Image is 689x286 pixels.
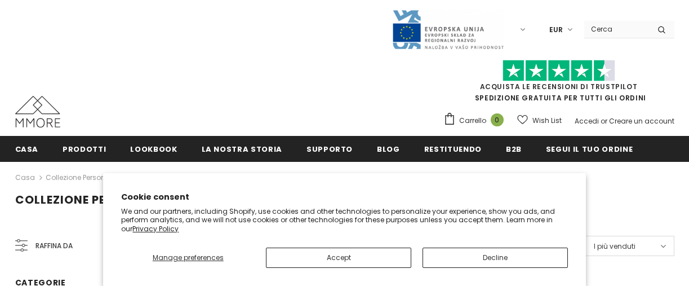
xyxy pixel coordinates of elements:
[15,96,60,127] img: Casi MMORE
[480,82,638,91] a: Acquista le recensioni di TrustPilot
[130,136,177,161] a: Lookbook
[424,136,482,161] a: Restituendo
[266,248,411,268] button: Accept
[491,113,504,126] span: 0
[132,224,179,234] a: Privacy Policy
[306,136,353,161] a: supporto
[423,248,568,268] button: Decline
[35,240,73,252] span: Raffina da
[517,111,562,130] a: Wish List
[546,136,633,161] a: Segui il tuo ordine
[459,115,486,126] span: Carrello
[202,136,282,161] a: La nostra storia
[443,112,509,129] a: Carrello 0
[609,116,674,126] a: Creare un account
[392,9,504,50] img: Javni Razpis
[584,21,649,37] input: Search Site
[594,241,635,252] span: I più venduti
[202,144,282,155] span: La nostra storia
[532,115,562,126] span: Wish List
[15,192,199,208] span: Collezione personalizzata
[306,144,353,155] span: supporto
[424,144,482,155] span: Restituendo
[506,136,522,161] a: B2B
[121,248,255,268] button: Manage preferences
[121,191,567,203] h2: Cookie consent
[377,136,400,161] a: Blog
[546,144,633,155] span: Segui il tuo ordine
[575,116,599,126] a: Accedi
[503,60,615,82] img: Fidati di Pilot Stars
[121,207,567,234] p: We and our partners, including Shopify, use cookies and other technologies to personalize your ex...
[46,173,133,182] a: Collezione personalizzata
[15,136,39,161] a: Casa
[63,136,106,161] a: Prodotti
[15,144,39,155] span: Casa
[392,24,504,34] a: Javni Razpis
[130,144,177,155] span: Lookbook
[549,24,563,36] span: EUR
[377,144,400,155] span: Blog
[15,171,35,184] a: Casa
[153,253,224,262] span: Manage preferences
[601,116,607,126] span: or
[443,65,674,103] span: SPEDIZIONE GRATUITA PER TUTTI GLI ORDINI
[506,144,522,155] span: B2B
[63,144,106,155] span: Prodotti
